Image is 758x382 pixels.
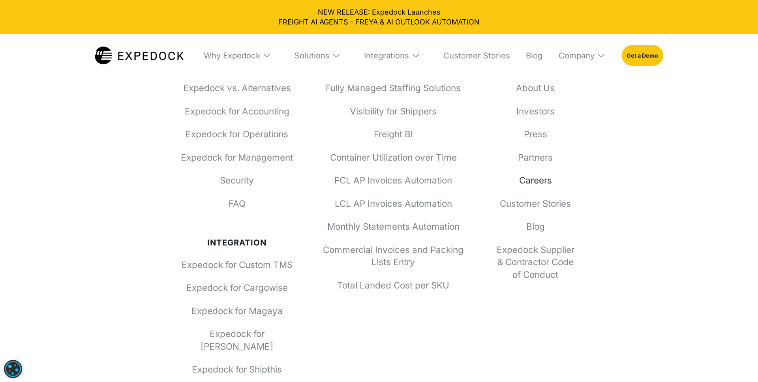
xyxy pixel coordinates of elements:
[493,128,578,140] a: Press
[180,197,294,210] a: FAQ
[493,151,578,164] a: Partners
[180,82,294,94] a: Expedock vs. Alternatives
[7,7,751,27] div: NEW RELEASE: Expedock Launches
[493,220,578,233] a: Blog
[322,279,464,292] a: Total Landed Cost per SKU
[357,34,428,77] div: Integrations
[559,51,595,60] div: Company
[322,128,464,140] a: Freight BI
[180,258,294,271] a: Expedock for Custom TMS
[552,34,613,77] div: Company
[493,82,578,94] a: About Us
[493,174,578,187] a: Careers
[322,151,464,164] a: Container Utilization over Time
[322,82,464,94] a: Fully Managed Staffing Solutions
[322,105,464,118] a: Visibility for Shippers
[364,51,409,60] div: Integrations
[295,51,330,60] div: Solutions
[180,363,294,376] a: Expedock for Shipthis
[436,34,510,77] a: Customer Stories
[719,344,758,382] iframe: Chat Widget
[322,174,464,187] a: FCL AP Invoices Automation
[322,220,464,233] a: Monthly Statements Automation
[180,174,294,187] a: Security
[493,243,578,281] a: Expedock Supplier & Contractor Code of Conduct
[7,17,751,27] a: FREIGHT AI AGENTS - FREYA & AI OUTLOOK AUTOMATION
[180,128,294,140] a: Expedock for Operations
[197,34,279,77] div: Why Expedock
[493,197,578,210] a: Customer Stories
[322,243,464,268] a: Commercial Invoices and Packing Lists Entry
[287,34,348,77] div: Solutions
[204,51,260,60] div: Why Expedock
[180,238,294,247] div: Integration
[180,105,294,118] a: Expedock for Accounting
[180,328,294,352] a: Expedock for [PERSON_NAME]
[180,151,294,164] a: Expedock for Management
[519,34,542,77] a: Blog
[180,281,294,294] a: Expedock for Cargowise
[180,305,294,317] a: Expedock for Magaya
[493,105,578,118] a: Investors
[322,197,464,210] a: LCL AP Invoices Automation
[622,45,663,66] a: Get a Demo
